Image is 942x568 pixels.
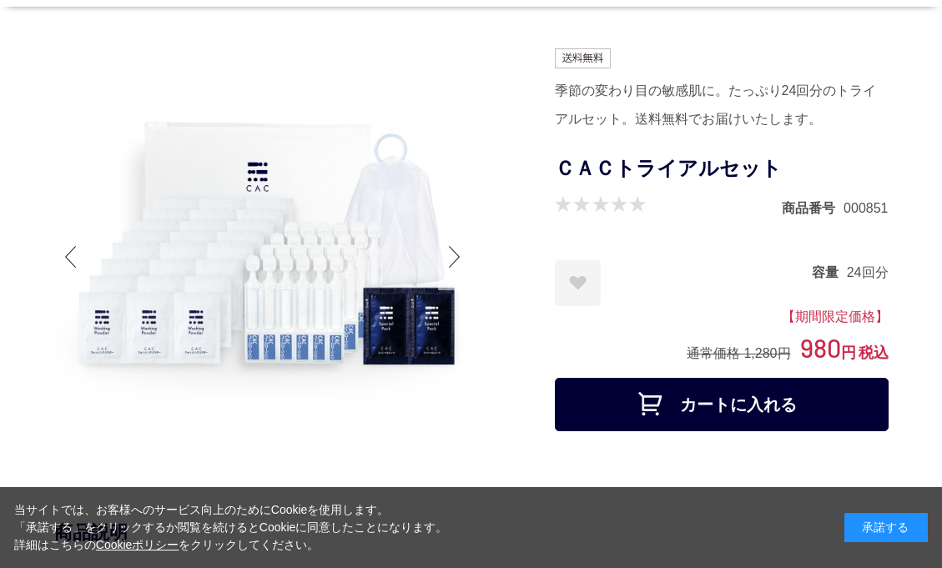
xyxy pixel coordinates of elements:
h1: ＣＡＣトライアルセット [555,150,889,188]
a: お気に入りに登録する [555,260,601,306]
span: 税込 [859,344,889,361]
div: 承諾する [844,513,928,542]
img: ＣＡＣトライアルセット [54,48,471,465]
span: 980 [800,332,841,363]
span: 円 [841,344,856,361]
div: 通常価格 1,280円 [687,344,790,362]
img: 送料無料 [555,48,612,68]
div: 【期間限定価格】 [555,306,889,328]
dt: 商品番号 [782,199,844,217]
dt: 容量 [812,264,847,281]
div: 当サイトでは、お客様へのサービス向上のためにCookieを使用します。 「承諾する」をクリックするか閲覧を続けるとCookieに同意したことになります。 詳細はこちらの をクリックしてください。 [14,501,448,554]
button: カートに入れる [555,378,889,431]
div: 季節の変わり目の敏感肌に。たっぷり24回分のトライアルセット。送料無料でお届けいたします。 [555,77,889,133]
dd: 000851 [844,199,888,217]
a: Cookieポリシー [96,538,179,551]
dd: 24回分 [847,264,889,281]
